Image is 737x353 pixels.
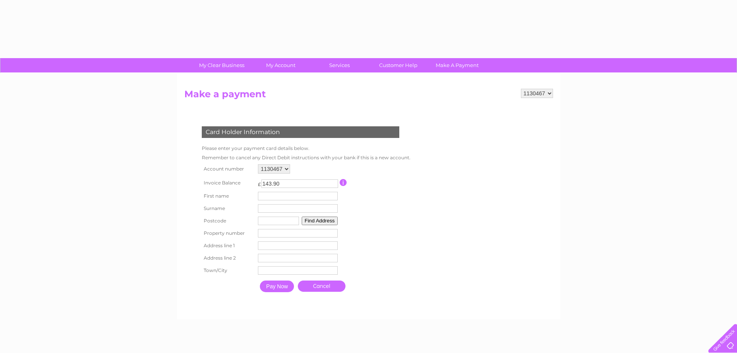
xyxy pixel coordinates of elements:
[200,252,256,264] th: Address line 2
[249,58,313,72] a: My Account
[308,58,371,72] a: Services
[184,89,553,103] h2: Make a payment
[200,153,412,162] td: Remember to cancel any Direct Debit instructions with your bank if this is a new account.
[366,58,430,72] a: Customer Help
[302,217,338,225] button: Find Address
[190,58,254,72] a: My Clear Business
[425,58,489,72] a: Make A Payment
[202,126,399,138] div: Card Holder Information
[260,281,294,292] input: Pay Now
[200,144,412,153] td: Please enter your payment card details below.
[200,176,256,190] th: Invoice Balance
[200,162,256,176] th: Account number
[200,239,256,252] th: Address line 1
[298,281,345,292] a: Cancel
[200,227,256,239] th: Property number
[340,179,347,186] input: Information
[200,215,256,227] th: Postcode
[258,177,261,187] td: £
[200,202,256,215] th: Surname
[200,190,256,202] th: First name
[200,264,256,277] th: Town/City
